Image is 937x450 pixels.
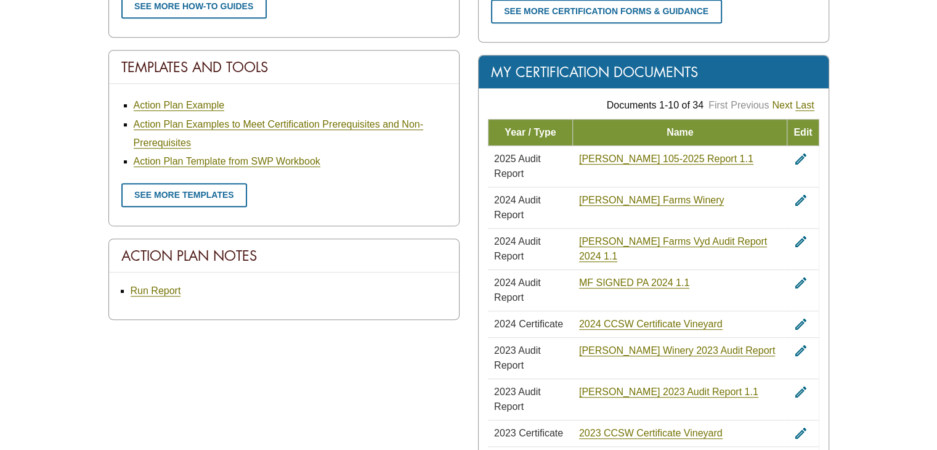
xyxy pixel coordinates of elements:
[793,277,808,288] a: edit
[793,319,808,329] a: edit
[134,100,225,111] a: Action Plan Example
[793,343,808,358] i: edit
[109,239,459,272] div: Action Plan Notes
[579,428,723,439] a: 2023 CCSW Certificate Vineyard
[494,428,563,438] span: 2023 Certificate
[793,387,808,397] a: edit
[109,51,459,84] div: Templates And Tools
[793,428,808,438] a: edit
[793,195,808,205] a: edit
[579,277,689,288] a: MF SIGNED PA 2024 1.1
[494,153,541,179] span: 2025 Audit Report
[793,193,808,208] i: edit
[121,183,248,207] a: See more templates
[793,385,808,399] i: edit
[479,55,829,89] div: My Certification Documents
[793,276,808,290] i: edit
[607,100,704,110] span: Documents 1-10 of 34
[494,345,541,370] span: 2023 Audit Report
[772,100,792,111] a: Next
[793,426,808,441] i: edit
[787,119,819,145] td: Edit
[708,100,728,110] a: First
[579,195,724,206] a: [PERSON_NAME] Farms Winery
[793,345,808,356] a: edit
[579,387,758,398] a: [PERSON_NAME] 2023 Audit Report 1.1
[579,236,767,262] a: [PERSON_NAME] Farms Vyd Audit Report 2024 1.1
[793,234,808,249] i: edit
[793,236,808,247] a: edit
[494,195,541,220] span: 2024 Audit Report
[494,319,563,329] span: 2024 Certificate
[793,317,808,332] i: edit
[494,236,541,261] span: 2024 Audit Report
[795,100,814,111] a: Last
[488,119,573,145] td: Year / Type
[579,153,753,165] a: [PERSON_NAME] 105-2025 Report 1.1
[579,319,723,330] a: 2024 CCSW Certificate Vineyard
[579,345,775,356] a: [PERSON_NAME] Winery 2023 Audit Report
[131,285,181,297] a: Run Report
[134,119,423,149] a: Action Plan Examples to Meet Certification Prerequisites and Non-Prerequisites
[573,119,787,145] td: Name
[793,152,808,166] i: edit
[134,156,320,167] a: Action Plan Template from SWP Workbook
[494,387,541,412] span: 2023 Audit Report
[731,100,769,110] a: Previous
[793,153,808,164] a: edit
[494,277,541,303] span: 2024 Audit Report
